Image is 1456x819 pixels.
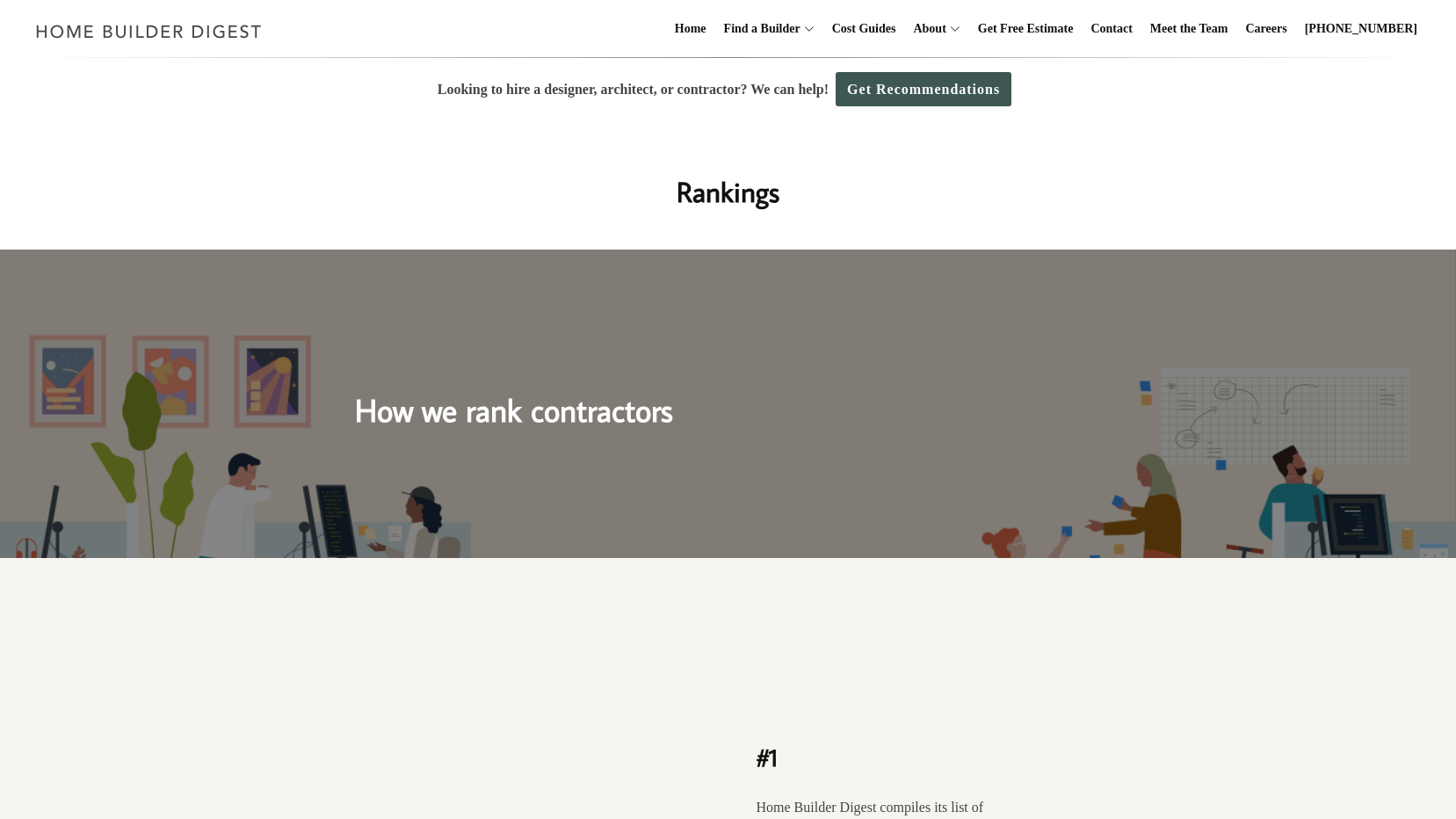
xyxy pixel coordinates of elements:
a: Careers [1239,1,1294,57]
a: Contact [1083,1,1139,57]
a: Find a Builder [717,1,800,57]
a: Meet the Team [1143,1,1235,57]
h2: #1 [757,714,1036,775]
h1: Rankings [378,170,1079,213]
a: About [906,1,945,57]
a: Cost Guides [825,1,903,57]
h2: How we rank contractors [355,355,1102,434]
a: [PHONE_NUMBER] [1298,1,1424,57]
img: Home Builder Digest [28,14,270,48]
a: Get Recommendations [836,72,1011,106]
a: Get Free Estimate [971,1,1081,57]
a: Home [668,1,714,57]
